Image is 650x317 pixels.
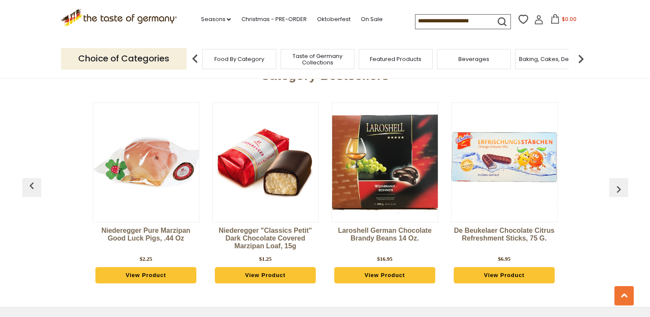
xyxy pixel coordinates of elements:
[332,110,438,215] img: Laroshell German Chocolate Brandy Beans 14 oz.
[498,255,510,263] div: $6.95
[186,50,204,67] img: previous arrow
[61,48,186,69] p: Choice of Categories
[140,255,152,263] div: $2.25
[612,183,626,196] img: previous arrow
[451,227,558,253] a: De Beukelaer Chocolate Citrus Refreshment Sticks, 75 g.
[332,227,438,253] a: Laroshell German Chocolate Brandy Beans 14 oz.
[212,227,319,253] a: Niederegger "Classics Petit" Dark Chocolate Covered Marzipan Loaf, 15g
[454,267,555,283] a: View Product
[95,267,197,283] a: View Product
[317,15,350,24] a: Oktoberfest
[93,227,199,253] a: Niederegger Pure Marzipan Good Luck Pigs, .44 oz
[259,255,272,263] div: $1.25
[458,56,489,62] a: Beverages
[93,110,199,215] img: Niederegger Pure Marzipan Good Luck Pigs, .44 oz
[25,179,39,193] img: previous arrow
[545,14,582,27] button: $0.00
[215,267,316,283] a: View Product
[360,15,382,24] a: On Sale
[201,15,231,24] a: Seasons
[213,124,318,200] img: Niederegger
[334,267,436,283] a: View Product
[370,56,421,62] a: Featured Products
[214,56,264,62] a: Food By Category
[519,56,586,62] a: Baking, Cakes, Desserts
[572,50,589,67] img: next arrow
[283,53,352,66] a: Taste of Germany Collections
[452,110,557,215] img: De Beukelaer Chocolate Citrus Refreshment Sticks, 75 g.
[562,15,576,23] span: $0.00
[377,255,393,263] div: $16.95
[241,15,306,24] a: Christmas - PRE-ORDER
